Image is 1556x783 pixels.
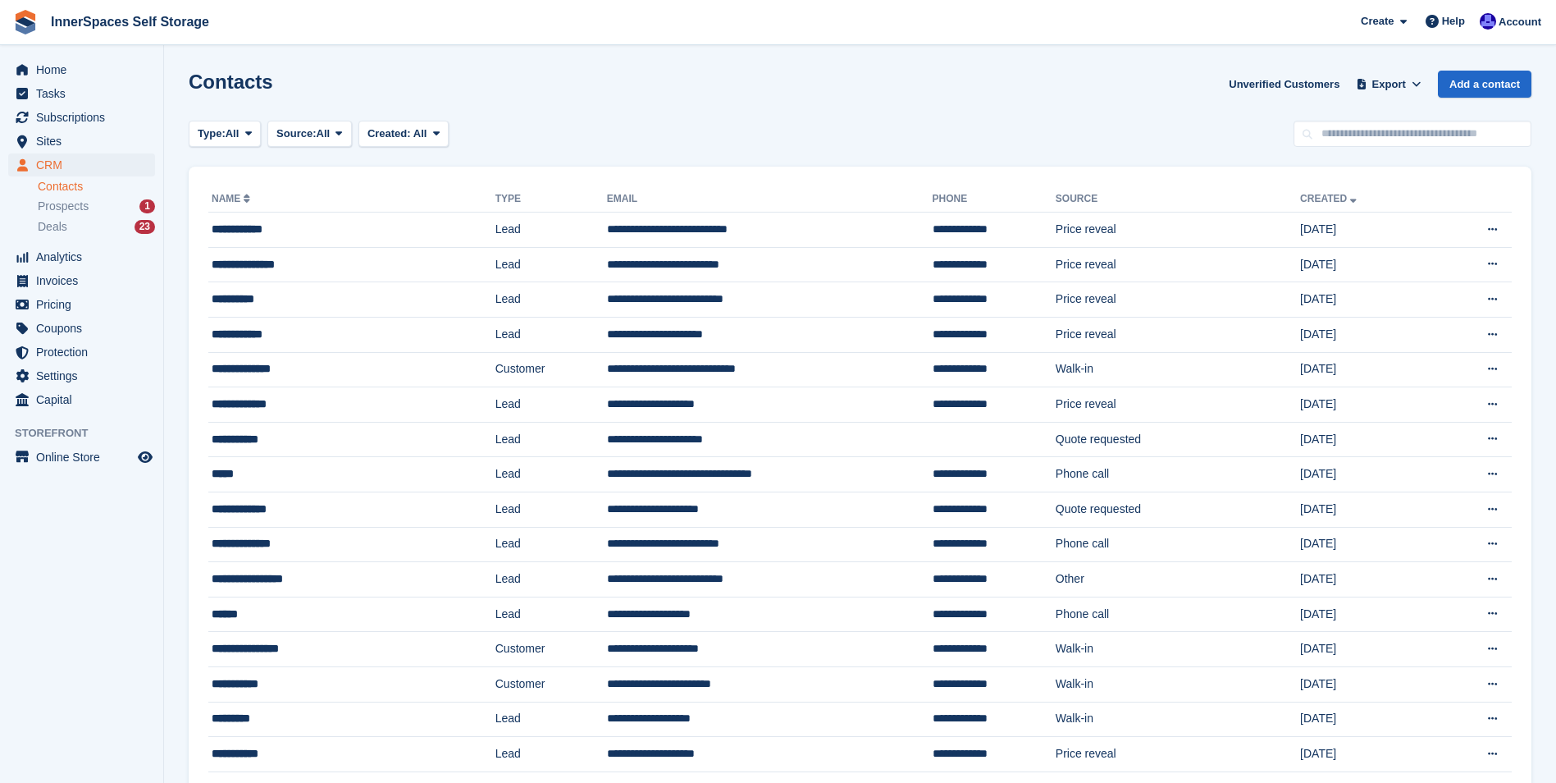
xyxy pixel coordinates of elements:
td: [DATE] [1300,492,1435,527]
a: menu [8,130,155,153]
td: [DATE] [1300,213,1435,248]
td: Price reveal [1056,317,1300,352]
td: [DATE] [1300,562,1435,598]
td: Phone call [1056,597,1300,632]
td: Lead [495,247,607,282]
a: Created [1300,193,1360,204]
th: Source [1056,186,1300,213]
a: Preview store [135,447,155,467]
a: Prospects 1 [38,198,155,215]
h1: Contacts [189,71,273,93]
a: Name [212,193,253,204]
a: menu [8,153,155,176]
th: Phone [933,186,1056,213]
span: Help [1442,13,1465,30]
span: Tasks [36,82,135,105]
img: Russell Harding [1480,13,1496,30]
td: Lead [495,282,607,318]
td: Lead [495,422,607,457]
td: Other [1056,562,1300,598]
span: Online Store [36,446,135,469]
a: Deals 23 [38,218,155,236]
td: [DATE] [1300,247,1435,282]
span: Analytics [36,245,135,268]
td: Customer [495,352,607,387]
span: Subscriptions [36,106,135,129]
td: [DATE] [1300,387,1435,423]
a: Contacts [38,179,155,195]
td: [DATE] [1300,282,1435,318]
td: Walk-in [1056,702,1300,737]
a: menu [8,364,155,387]
a: menu [8,58,155,81]
span: Prospects [38,199,89,214]
span: All [413,127,427,140]
td: Phone call [1056,527,1300,562]
td: [DATE] [1300,737,1435,772]
td: Lead [495,492,607,527]
td: Lead [495,457,607,492]
td: Phone call [1056,457,1300,492]
a: menu [8,82,155,105]
button: Type: All [189,121,261,148]
span: All [226,126,240,142]
span: Invoices [36,269,135,292]
a: menu [8,245,155,268]
td: [DATE] [1300,352,1435,387]
td: Quote requested [1056,422,1300,457]
td: Price reveal [1056,282,1300,318]
a: InnerSpaces Self Storage [44,8,216,35]
span: Created: [367,127,411,140]
img: stora-icon-8386f47178a22dfd0bd8f6a31ec36ba5ce8667c1dd55bd0f319d3a0aa187defe.svg [13,10,38,34]
span: Settings [36,364,135,387]
td: Lead [495,527,607,562]
span: Account [1499,14,1541,30]
span: Type: [198,126,226,142]
td: Lead [495,562,607,598]
span: Create [1361,13,1394,30]
a: Add a contact [1438,71,1531,98]
th: Email [607,186,933,213]
span: CRM [36,153,135,176]
td: Lead [495,213,607,248]
span: Home [36,58,135,81]
span: Protection [36,341,135,364]
td: Price reveal [1056,213,1300,248]
span: Pricing [36,293,135,316]
th: Type [495,186,607,213]
td: Lead [495,737,607,772]
span: Export [1372,76,1406,93]
span: Sites [36,130,135,153]
td: Lead [495,597,607,632]
td: Lead [495,387,607,423]
td: [DATE] [1300,632,1435,667]
td: Customer [495,632,607,667]
div: 1 [139,199,155,213]
td: [DATE] [1300,422,1435,457]
td: [DATE] [1300,527,1435,562]
td: Lead [495,702,607,737]
a: menu [8,446,155,469]
td: [DATE] [1300,317,1435,352]
div: 23 [135,220,155,234]
td: Walk-in [1056,352,1300,387]
td: Walk-in [1056,632,1300,667]
span: Storefront [15,425,163,442]
td: Lead [495,317,607,352]
td: [DATE] [1300,702,1435,737]
button: Source: All [267,121,352,148]
span: Source: [276,126,316,142]
td: Price reveal [1056,387,1300,423]
td: Quote requested [1056,492,1300,527]
td: [DATE] [1300,457,1435,492]
a: menu [8,106,155,129]
td: Customer [495,666,607,702]
td: [DATE] [1300,666,1435,702]
td: Price reveal [1056,247,1300,282]
span: All [317,126,331,142]
a: menu [8,388,155,411]
td: Price reveal [1056,737,1300,772]
a: menu [8,269,155,292]
a: menu [8,293,155,316]
span: Deals [38,219,67,235]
